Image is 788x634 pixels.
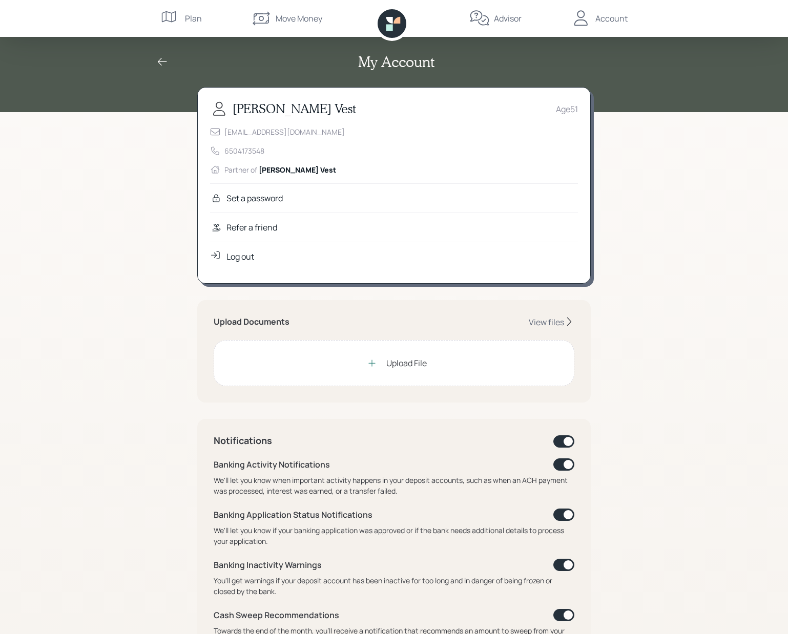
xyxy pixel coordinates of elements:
div: 6504173548 [224,145,264,156]
h2: My Account [358,53,434,71]
div: You'll get warnings if your deposit account has been inactive for too long and in danger of being... [214,575,574,597]
div: [EMAIL_ADDRESS][DOMAIN_NAME] [224,126,345,137]
div: Set a password [226,192,283,204]
div: Age 51 [556,103,578,115]
div: Advisor [494,12,522,25]
div: Account [595,12,628,25]
div: Partner of [224,164,336,175]
div: We'll let you know when important activity happens in your deposit accounts, such as when an ACH ... [214,475,574,496]
div: Banking Application Status Notifications [214,509,372,521]
h4: Notifications [214,435,272,447]
h5: Upload Documents [214,317,289,327]
div: View files [529,316,564,328]
div: Banking Activity Notifications [214,458,330,471]
div: Refer a friend [226,221,277,234]
h3: [PERSON_NAME] Vest [233,101,356,116]
div: Log out [226,250,254,263]
div: Move Money [276,12,322,25]
div: Cash Sweep Recommendations [214,609,339,621]
span: [PERSON_NAME] Vest [259,165,336,175]
div: Banking Inactivity Warnings [214,559,322,571]
div: We'll let you know if your banking application was approved or if the bank needs additional detai... [214,525,574,546]
div: Upload File [386,357,427,369]
div: Plan [185,12,202,25]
